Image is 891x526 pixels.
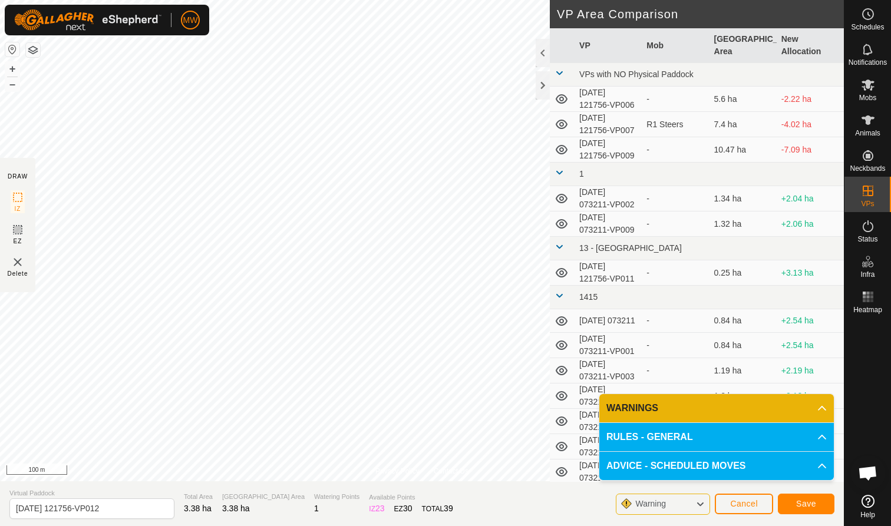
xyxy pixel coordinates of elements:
td: +2.19 ha [777,358,844,383]
div: - [646,218,704,230]
span: ADVICE - SCHEDULED MOVES [606,459,745,473]
span: [GEOGRAPHIC_DATA] Area [222,492,305,502]
a: Privacy Policy [375,466,420,477]
th: [GEOGRAPHIC_DATA] Area [709,28,777,63]
span: 1415 [579,292,598,302]
td: +3.13 ha [777,260,844,286]
td: [DATE] 073211-VP005 [575,409,642,434]
span: Heatmap [853,306,882,313]
button: Cancel [715,494,773,514]
button: – [5,77,19,91]
span: 3.38 ha [222,504,250,513]
th: Mob [642,28,709,63]
span: Neckbands [850,165,885,172]
td: 0.84 ha [709,333,777,358]
td: 1.2 ha [709,383,777,409]
span: VPs with NO Physical Paddock [579,70,694,79]
td: +2.18 ha [777,383,844,409]
span: Status [857,236,877,243]
td: [DATE] 073211-VP007 [575,459,642,485]
td: -2.22 ha [777,87,844,112]
div: - [646,339,704,352]
span: Total Area [184,492,213,502]
td: +2.54 ha [777,309,844,333]
td: [DATE] 073211-VP009 [575,211,642,237]
img: Gallagher Logo [14,9,161,31]
div: TOTAL [422,502,453,515]
span: EZ [14,237,22,246]
span: RULES - GENERAL [606,430,693,444]
td: [DATE] 121756-VP006 [575,87,642,112]
td: 1.32 ha [709,211,777,237]
div: - [646,144,704,156]
div: - [646,365,704,377]
td: 1.19 ha [709,358,777,383]
td: [DATE] 121756-VP007 [575,112,642,137]
td: [DATE] 121756-VP011 [575,260,642,286]
span: Cancel [730,499,758,508]
div: - [646,93,704,105]
span: IZ [15,204,21,213]
td: +2.04 ha [777,186,844,211]
span: MW [183,14,198,27]
td: [DATE] 073211-VP002 [575,186,642,211]
span: Infra [860,271,874,278]
td: -4.02 ha [777,112,844,137]
p-accordion-header: ADVICE - SCHEDULED MOVES [599,452,834,480]
span: 23 [375,504,385,513]
td: [DATE] 073211-VP003 [575,358,642,383]
span: Virtual Paddock [9,488,174,498]
div: - [646,193,704,205]
span: Animals [855,130,880,137]
span: Mobs [859,94,876,101]
td: [DATE] 073211-VP006 [575,434,642,459]
span: Notifications [849,59,887,66]
button: Reset Map [5,42,19,57]
button: Save [778,494,834,514]
div: EZ [394,502,412,515]
span: 1 [579,169,584,178]
td: +2.54 ha [777,333,844,358]
button: + [5,62,19,76]
p-accordion-header: WARNINGS [599,394,834,422]
th: VP [575,28,642,63]
div: R1 Steers [646,118,704,131]
td: 0.84 ha [709,309,777,333]
a: Help [844,490,891,523]
span: VPs [861,200,874,207]
span: 1 [314,504,319,513]
span: 3.38 ha [184,504,212,513]
span: WARNINGS [606,401,658,415]
span: Help [860,511,875,518]
td: [DATE] 073211-VP001 [575,333,642,358]
p-accordion-header: RULES - GENERAL [599,423,834,451]
span: Watering Points [314,492,359,502]
div: - [646,315,704,327]
img: VP [11,255,25,269]
span: Schedules [851,24,884,31]
td: 1.34 ha [709,186,777,211]
div: - [646,267,704,279]
span: Save [796,499,816,508]
span: Warning [635,499,666,508]
td: [DATE] 073211-VP004 [575,383,642,409]
div: DRAW [8,172,28,181]
h2: VP Area Comparison [557,7,844,21]
a: Contact Us [434,466,468,477]
td: 10.47 ha [709,137,777,163]
td: 7.4 ha [709,112,777,137]
button: Map Layers [26,43,40,57]
td: 0.25 ha [709,260,777,286]
td: [DATE] 121756-VP009 [575,137,642,163]
div: - [646,390,704,402]
td: [DATE] 073211 [575,309,642,333]
div: Open chat [850,455,886,491]
td: -7.09 ha [777,137,844,163]
span: 13 - [GEOGRAPHIC_DATA] [579,243,682,253]
span: 30 [403,504,412,513]
span: Delete [8,269,28,278]
td: +2.06 ha [777,211,844,237]
td: 5.6 ha [709,87,777,112]
th: New Allocation [777,28,844,63]
span: 39 [444,504,453,513]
